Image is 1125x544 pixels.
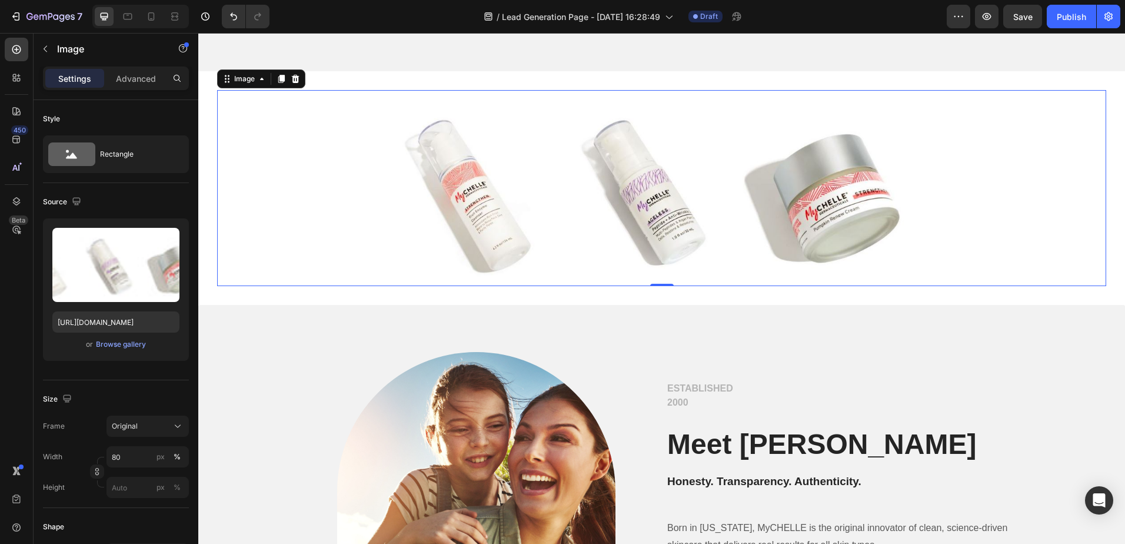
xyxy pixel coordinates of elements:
[43,392,74,407] div: Size
[502,11,660,23] span: Lead Generation Page - [DATE] 16:28:49
[43,194,84,210] div: Source
[1057,11,1086,23] div: Publish
[52,311,179,333] input: https://example.com/image.jpg
[57,42,157,56] p: Image
[174,482,181,493] div: %
[86,337,93,351] span: or
[77,9,82,24] p: 7
[58,72,91,85] p: Settings
[174,452,181,462] div: %
[95,339,147,350] button: Browse gallery
[222,5,269,28] div: Undo/Redo
[96,339,146,350] div: Browse gallery
[112,421,138,432] span: Original
[198,33,1125,544] iframe: Design area
[497,11,500,23] span: /
[1003,5,1042,28] button: Save
[157,452,165,462] div: px
[700,11,718,22] span: Draft
[170,480,184,495] button: px
[106,477,189,498] input: px%
[469,442,663,455] strong: Honesty. Transparency. Authenticity.
[43,522,64,532] div: Shape
[469,349,811,377] p: ESTABLISHED 2000
[43,421,65,432] label: Frame
[43,482,65,493] label: Height
[52,228,179,302] img: preview-image
[469,487,811,521] p: Born in [US_STATE], MyCHELLE is the original innovator of clean, science-driven skincare that del...
[43,114,60,124] div: Style
[1047,5,1096,28] button: Publish
[1085,486,1113,515] div: Open Intercom Messenger
[106,446,189,467] input: px%
[100,141,172,168] div: Rectangle
[154,450,168,464] button: %
[170,450,184,464] button: px
[157,482,165,493] div: px
[43,452,62,462] label: Width
[154,480,168,495] button: %
[5,5,88,28] button: 7
[116,72,156,85] p: Advanced
[468,392,812,431] h2: Meet [PERSON_NAME]
[106,416,189,437] button: Original
[11,125,28,135] div: 450
[1013,12,1033,22] span: Save
[9,215,28,225] div: Beta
